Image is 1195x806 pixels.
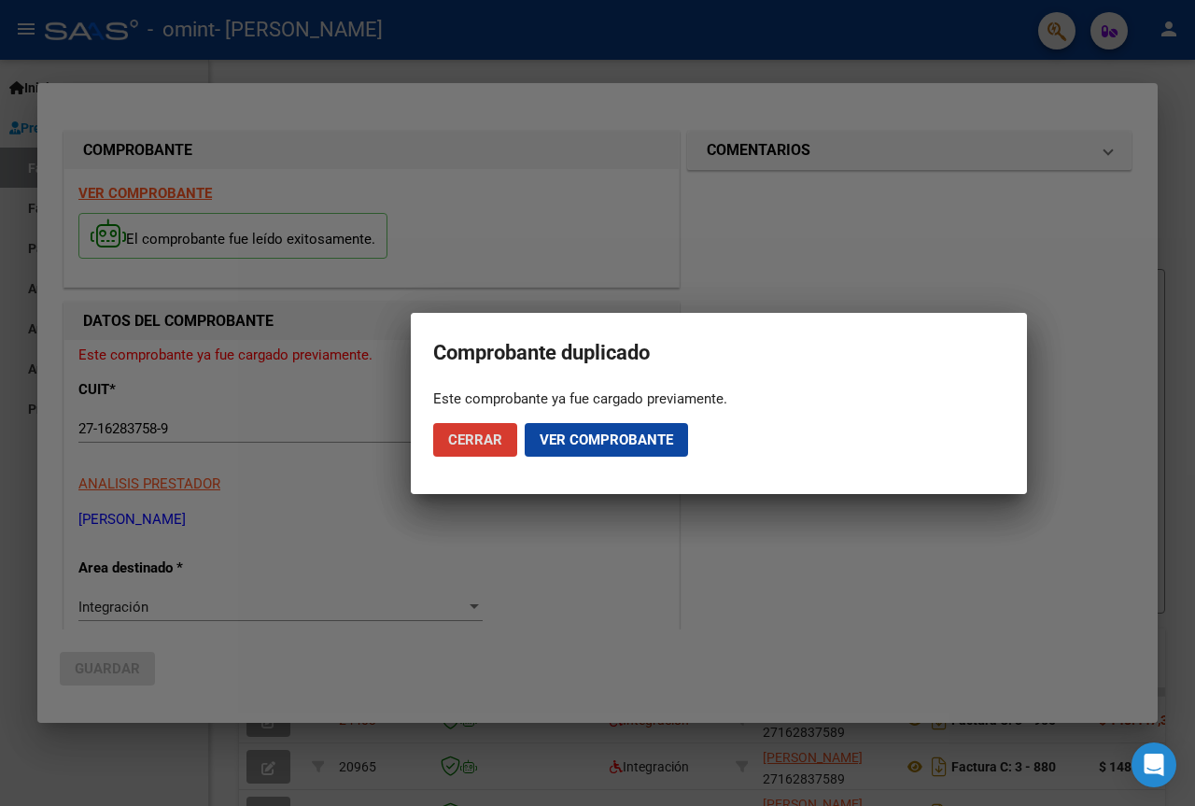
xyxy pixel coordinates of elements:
[448,431,502,448] span: Cerrar
[433,335,1005,371] h2: Comprobante duplicado
[540,431,673,448] span: Ver comprobante
[433,389,1005,408] div: Este comprobante ya fue cargado previamente.
[433,423,517,457] button: Cerrar
[1132,742,1176,787] div: Open Intercom Messenger
[525,423,688,457] button: Ver comprobante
